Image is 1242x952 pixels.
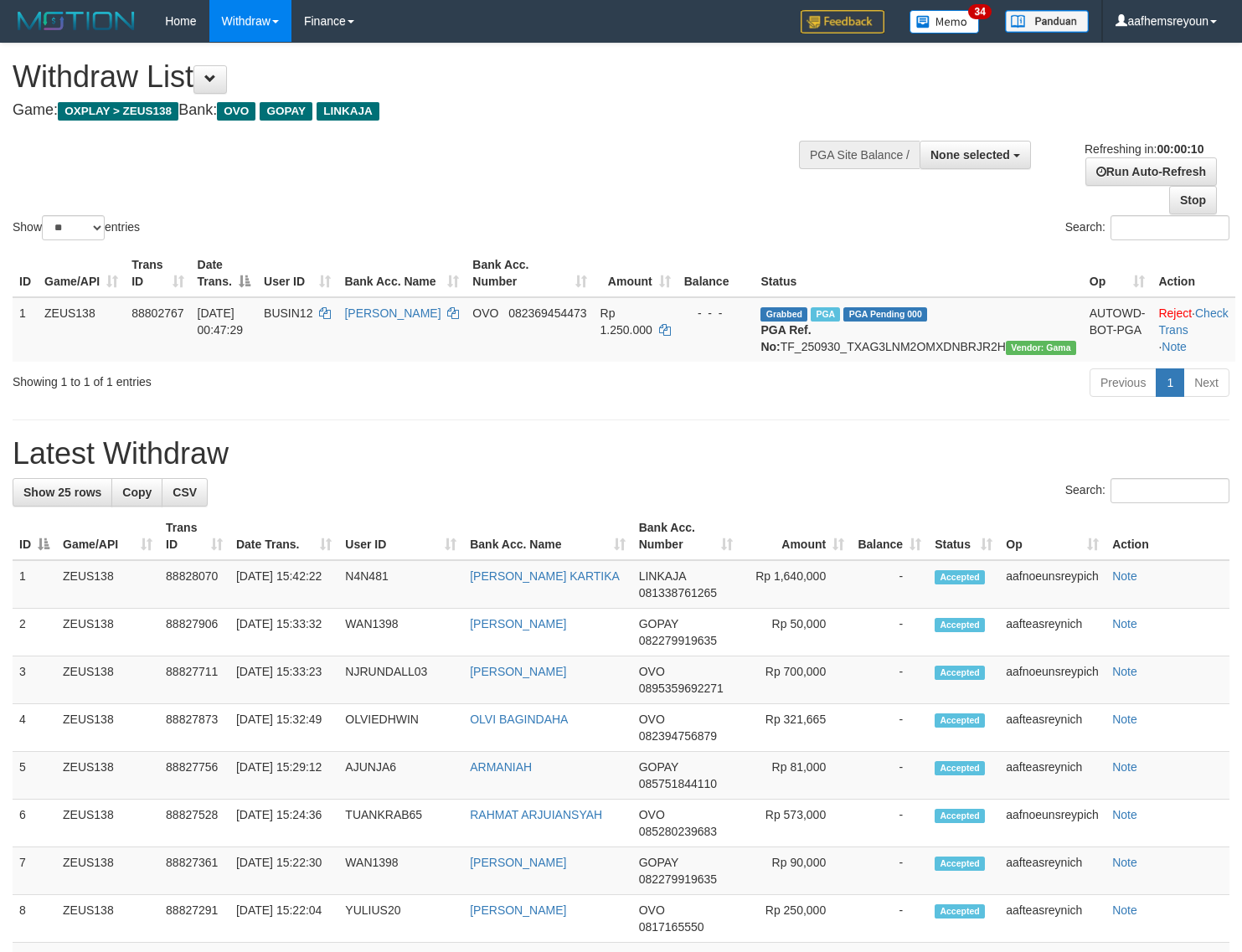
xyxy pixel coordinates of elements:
[1112,665,1137,678] a: Note
[639,569,686,583] span: LINKAJA
[13,704,56,752] td: 4
[13,297,38,362] td: 1
[159,609,229,656] td: 88827906
[639,617,678,630] span: GOPAY
[56,800,159,847] td: ZEUS138
[229,609,338,656] td: [DATE] 15:33:32
[1156,368,1184,397] a: 1
[317,102,379,121] span: LINKAJA
[935,904,985,919] span: Accepted
[38,297,125,362] td: ZEUS138
[639,634,717,647] span: Copy 082279919635 to clipboard
[935,713,985,728] span: Accepted
[159,895,229,943] td: 88827291
[639,713,665,726] span: OVO
[1083,250,1152,297] th: Op: activate to sort column ascending
[1112,856,1137,869] a: Note
[470,617,566,630] a: [PERSON_NAME]
[740,752,851,800] td: Rp 81,000
[470,808,602,821] a: RAHMAT ARJUIANSYAH
[13,215,140,240] label: Show entries
[472,306,498,320] span: OVO
[198,306,244,337] span: [DATE] 00:47:29
[56,895,159,943] td: ZEUS138
[639,872,717,886] span: Copy 082279919635 to clipboard
[639,856,678,869] span: GOPAY
[760,323,811,353] b: PGA Ref. No:
[338,752,463,800] td: AJUNJA6
[999,560,1105,609] td: aafnoeunsreypich
[760,307,807,322] span: Grabbed
[843,307,927,322] span: PGA Pending
[928,512,999,560] th: Status: activate to sort column ascending
[162,478,208,507] a: CSV
[1162,340,1187,353] a: Note
[56,847,159,895] td: ZEUS138
[1169,186,1217,214] a: Stop
[13,8,140,33] img: MOTION_logo.png
[740,847,851,895] td: Rp 90,000
[13,609,56,656] td: 2
[38,250,125,297] th: Game/API: activate to sort column ascending
[594,250,678,297] th: Amount: activate to sort column ascending
[639,825,717,838] span: Copy 085280239683 to clipboard
[754,297,1082,362] td: TF_250930_TXAG3LNM2OMXDNBRJR2H
[851,704,928,752] td: -
[935,857,985,871] span: Accepted
[740,704,851,752] td: Rp 321,665
[466,250,593,297] th: Bank Acc. Number: activate to sort column ascending
[42,215,105,240] select: Showentries
[968,4,991,19] span: 34
[463,512,631,560] th: Bank Acc. Name: activate to sort column ascending
[159,512,229,560] th: Trans ID: activate to sort column ascending
[999,512,1105,560] th: Op: activate to sort column ascending
[338,800,463,847] td: TUANKRAB65
[935,570,985,584] span: Accepted
[1090,368,1157,397] a: Previous
[851,609,928,656] td: -
[229,752,338,800] td: [DATE] 15:29:12
[58,102,178,121] span: OXPLAY > ZEUS138
[678,250,755,297] th: Balance
[935,618,985,632] span: Accepted
[159,656,229,704] td: 88827711
[1006,341,1076,355] span: Vendor URL: https://trx31.1velocity.biz
[191,250,258,297] th: Date Trans.: activate to sort column descending
[13,478,112,507] a: Show 25 rows
[1183,368,1229,397] a: Next
[56,560,159,609] td: ZEUS138
[13,895,56,943] td: 8
[56,704,159,752] td: ZEUS138
[639,777,717,790] span: Copy 085751844110 to clipboard
[173,486,197,499] span: CSV
[217,102,255,121] span: OVO
[338,656,463,704] td: NJRUNDALL03
[13,60,812,94] h1: Withdraw List
[1065,478,1229,503] label: Search:
[338,704,463,752] td: OLVIEDHWIN
[851,752,928,800] td: -
[1112,808,1137,821] a: Note
[639,586,717,600] span: Copy 081338761265 to clipboard
[257,250,338,297] th: User ID: activate to sort column ascending
[1158,306,1228,337] a: Check Trans
[264,306,312,320] span: BUSIN12
[632,512,740,560] th: Bank Acc. Number: activate to sort column ascending
[639,665,665,678] span: OVO
[159,752,229,800] td: 88827756
[1083,297,1152,362] td: AUTOWD-BOT-PGA
[229,704,338,752] td: [DATE] 15:32:49
[338,847,463,895] td: WAN1398
[999,895,1105,943] td: aafteasreynich
[910,10,980,33] img: Button%20Memo.svg
[13,560,56,609] td: 1
[851,800,928,847] td: -
[1112,617,1137,630] a: Note
[13,512,56,560] th: ID: activate to sort column descending
[125,250,190,297] th: Trans ID: activate to sort column ascending
[159,800,229,847] td: 88827528
[229,847,338,895] td: [DATE] 15:22:30
[639,903,665,917] span: OVO
[338,895,463,943] td: YULIUS20
[13,367,505,390] div: Showing 1 to 1 of 1 entries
